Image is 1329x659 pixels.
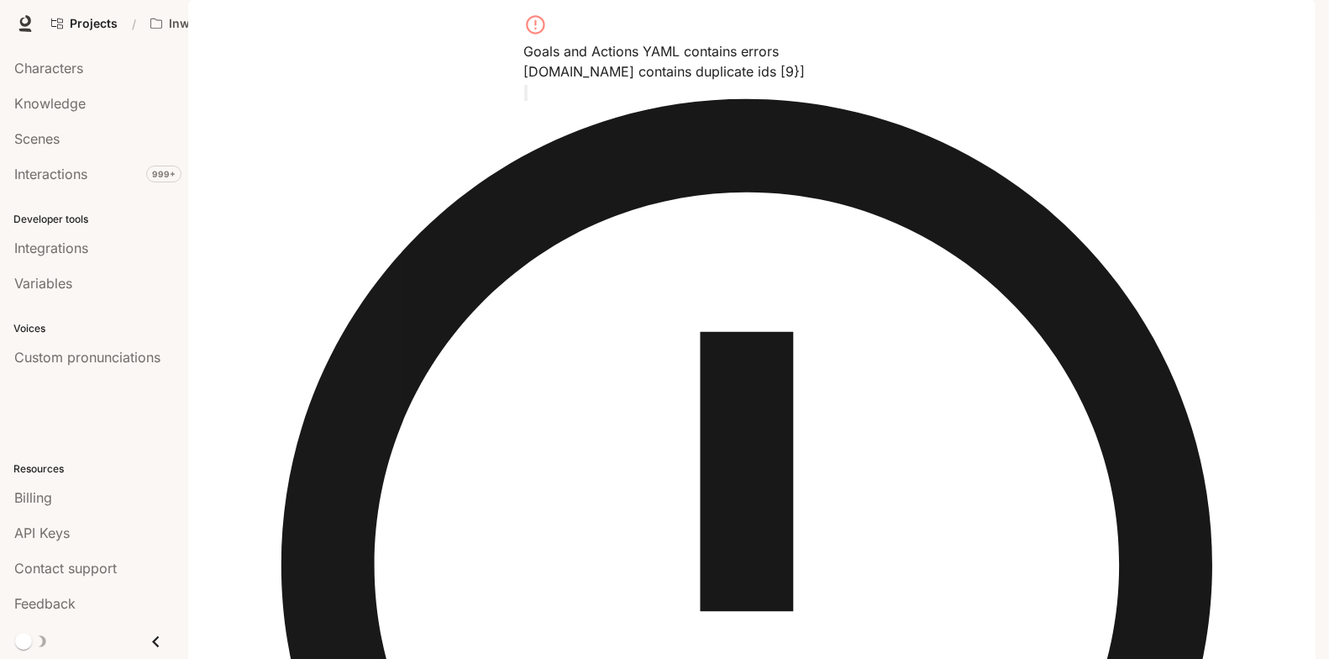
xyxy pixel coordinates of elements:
[125,15,143,33] div: /
[70,17,118,31] span: Projects
[143,7,289,40] button: Open workspace menu
[169,17,263,31] p: Inworld AI Demos kamil
[524,41,806,82] div: Goals and Actions YAML contains errors [DOMAIN_NAME] contains duplicate ids [9}]
[44,7,125,40] a: Go to projects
